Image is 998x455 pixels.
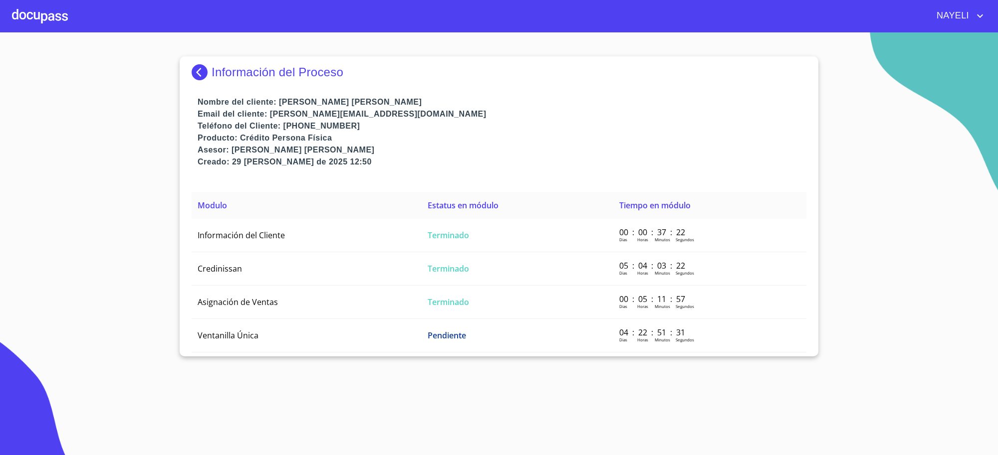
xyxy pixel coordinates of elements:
[929,8,986,24] button: account of current user
[655,270,670,276] p: Minutos
[428,230,469,241] span: Terminado
[428,330,466,341] span: Pendiente
[198,120,806,132] p: Teléfono del Cliente: [PHONE_NUMBER]
[428,200,499,211] span: Estatus en módulo
[637,237,648,242] p: Horas
[428,263,469,274] span: Terminado
[619,327,687,338] p: 04 : 22 : 51 : 31
[619,227,687,238] p: 00 : 00 : 37 : 22
[619,294,687,304] p: 00 : 05 : 11 : 57
[676,337,694,342] p: Segundos
[655,303,670,309] p: Minutos
[655,237,670,242] p: Minutos
[619,200,691,211] span: Tiempo en módulo
[619,260,687,271] p: 05 : 04 : 03 : 22
[198,132,806,144] p: Producto: Crédito Persona Física
[929,8,974,24] span: NAYELI
[428,297,469,307] span: Terminado
[655,337,670,342] p: Minutos
[198,144,806,156] p: Asesor: [PERSON_NAME] [PERSON_NAME]
[619,270,627,276] p: Dias
[637,337,648,342] p: Horas
[212,65,343,79] p: Información del Proceso
[198,108,806,120] p: Email del cliente: [PERSON_NAME][EMAIL_ADDRESS][DOMAIN_NAME]
[198,96,806,108] p: Nombre del cliente: [PERSON_NAME] [PERSON_NAME]
[637,270,648,276] p: Horas
[198,200,227,211] span: Modulo
[676,270,694,276] p: Segundos
[676,303,694,309] p: Segundos
[198,263,242,274] span: Credinissan
[192,64,212,80] img: Docupass spot blue
[198,330,258,341] span: Ventanilla Única
[198,156,806,168] p: Creado: 29 [PERSON_NAME] de 2025 12:50
[619,337,627,342] p: Dias
[619,237,627,242] p: Dias
[198,230,285,241] span: Información del Cliente
[198,297,278,307] span: Asignación de Ventas
[676,237,694,242] p: Segundos
[637,303,648,309] p: Horas
[192,64,806,80] div: Información del Proceso
[619,303,627,309] p: Dias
